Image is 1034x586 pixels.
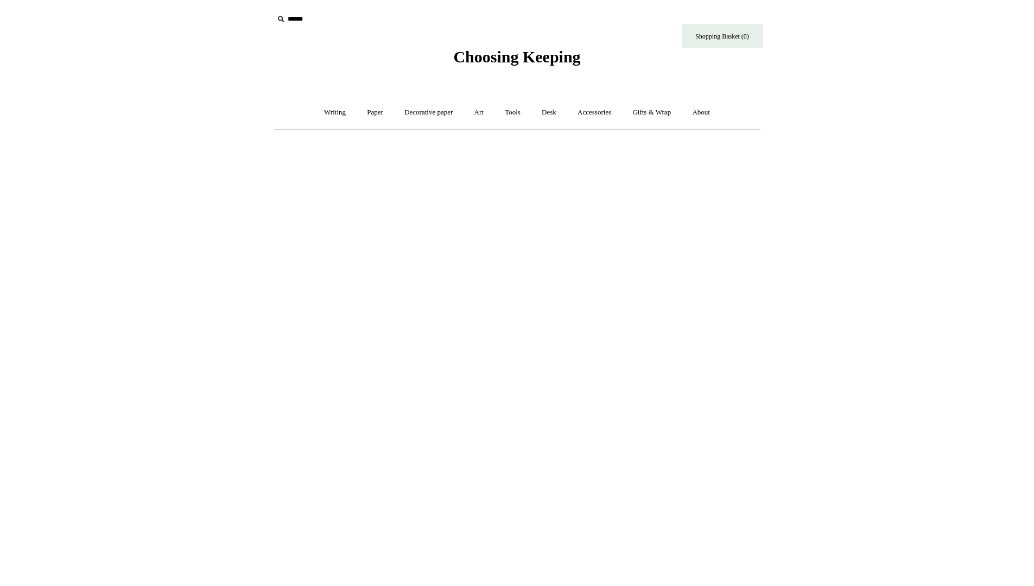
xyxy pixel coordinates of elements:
[495,98,530,127] a: Tools
[623,98,681,127] a: Gifts & Wrap
[465,98,493,127] a: Art
[314,98,356,127] a: Writing
[532,98,566,127] a: Desk
[568,98,621,127] a: Accessories
[682,24,763,48] a: Shopping Basket (0)
[453,56,580,64] a: Choosing Keeping
[453,48,580,66] span: Choosing Keeping
[682,98,720,127] a: About
[395,98,462,127] a: Decorative paper
[357,98,393,127] a: Paper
